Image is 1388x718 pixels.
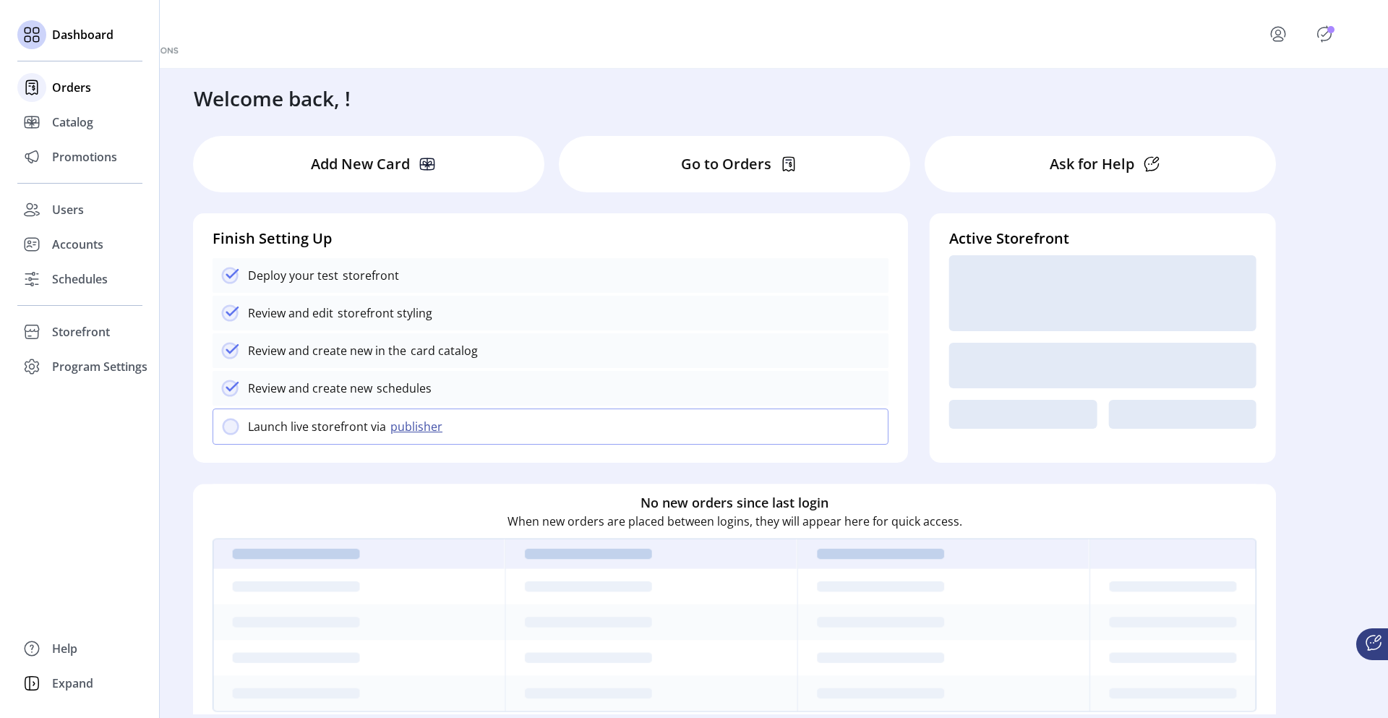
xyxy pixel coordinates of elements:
[1050,153,1134,175] p: Ask for Help
[406,342,478,359] p: card catalog
[52,148,117,166] span: Promotions
[213,228,888,249] h4: Finish Setting Up
[248,380,372,397] p: Review and create new
[52,201,84,218] span: Users
[52,270,108,288] span: Schedules
[52,114,93,131] span: Catalog
[1249,17,1313,51] button: menu
[248,304,333,322] p: Review and edit
[372,380,432,397] p: schedules
[248,267,338,284] p: Deploy your test
[194,83,351,114] h3: Welcome back, !
[1313,22,1336,46] button: Publisher Panel
[333,304,432,322] p: storefront styling
[52,323,110,341] span: Storefront
[52,640,77,657] span: Help
[338,267,399,284] p: storefront
[507,513,962,530] p: When new orders are placed between logins, they will appear here for quick access.
[386,418,451,435] button: publisher
[52,79,91,96] span: Orders
[311,153,410,175] p: Add New Card
[641,493,828,513] h6: No new orders since last login
[248,418,386,435] p: Launch live storefront via
[52,675,93,692] span: Expand
[248,342,406,359] p: Review and create new in the
[52,358,147,375] span: Program Settings
[52,26,113,43] span: Dashboard
[52,236,103,253] span: Accounts
[681,153,771,175] p: Go to Orders
[949,228,1256,249] h4: Active Storefront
